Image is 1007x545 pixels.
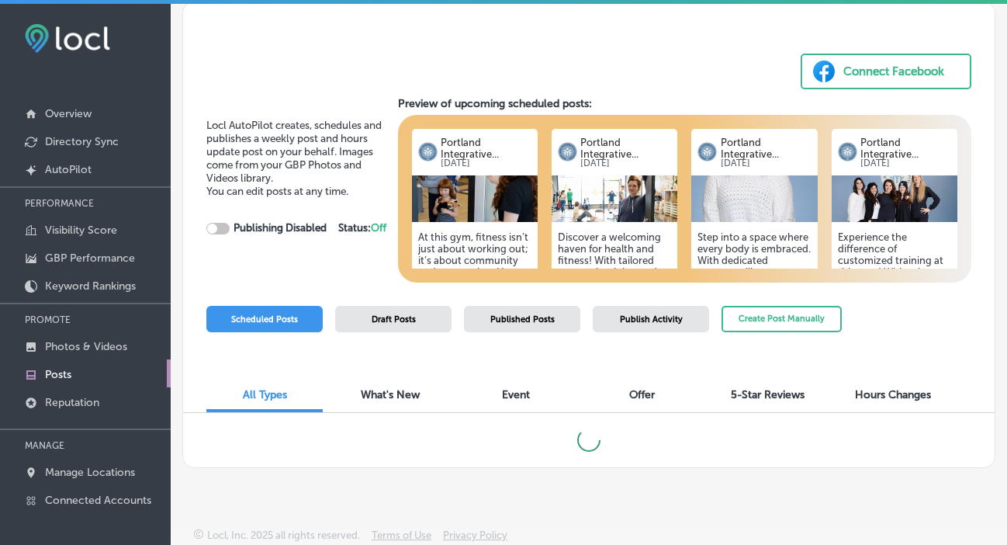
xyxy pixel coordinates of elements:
p: Portland Integrative... [860,137,951,160]
img: 1755712831758a3cca-1c8f-43a5-9be7-bd68d1796a9a_2025-04-25.jpg [552,175,677,222]
span: Event [502,388,530,401]
strong: Status: [338,221,386,234]
span: All Types [243,388,287,401]
p: AutoPilot [45,163,92,176]
div: Connect Facebook [843,60,944,83]
p: [DATE] [441,160,531,168]
p: [DATE] [580,160,671,168]
img: bc3c1cbe-778d-45ca-ae7d-208b5244b8a2Screenshot2025-08-20at110936AM.png [691,175,817,222]
p: Portland Integrative... [580,137,671,160]
p: Directory Sync [45,135,119,148]
span: Off [371,221,386,234]
p: Visibility Score [45,224,117,237]
img: logo [697,142,717,161]
span: Draft Posts [372,314,416,325]
img: logo [418,142,438,161]
span: Scheduled Posts [231,314,298,325]
img: fda3e92497d09a02dc62c9cd864e3231.png [25,24,110,53]
h5: Experience the difference of customized training at this gym! With private and semi-private sessi... [838,231,951,406]
p: Locl, Inc. 2025 all rights reserved. [207,529,360,541]
p: [DATE] [721,160,811,168]
h5: Discover a welcoming haven for health and fitness! With tailored personal training and specialize... [558,231,671,406]
img: 1755712844a0a0dd03-0db1-4bb2-94f7-e2420a794dea_2025-04-24.jpg [832,175,957,222]
p: Reputation [45,396,99,409]
button: Create Post Manually [722,306,842,333]
p: Keyword Rankings [45,279,136,293]
span: Publish Activity [620,314,683,325]
span: Offer [629,388,655,401]
p: Posts [45,368,71,381]
span: Hours Changes [855,388,931,401]
p: Portland Integrative... [441,137,531,160]
span: Locl AutoPilot creates, schedules and publishes a weekly post and hours update post on your behal... [206,119,382,185]
span: What's New [361,388,420,401]
img: 1755712836876e76ca-35b1-4d23-aa95-a6be9fc626b6_2025-04-24.jpg [412,175,538,222]
p: Photos & Videos [45,340,127,353]
img: logo [558,142,577,161]
h5: At this gym, fitness isn’t just about working out; it’s about community and connection. Here, par... [418,231,531,406]
strong: Publishing Disabled [234,221,327,234]
h5: Step into a space where every body is embraced. With dedicated programs like [MEDICAL_DATA] recov... [697,231,811,406]
p: Manage Locations [45,466,135,479]
p: GBP Performance [45,252,135,265]
span: You can edit posts at any time. [206,185,348,198]
span: 5-Star Reviews [731,388,805,401]
button: Connect Facebook [801,54,971,89]
img: logo [838,142,857,161]
p: [DATE] [860,160,951,168]
p: Portland Integrative... [721,137,811,160]
span: Published Posts [490,314,555,325]
h3: Preview of upcoming scheduled posts: [398,97,972,110]
p: Connected Accounts [45,494,151,507]
p: Overview [45,107,92,120]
